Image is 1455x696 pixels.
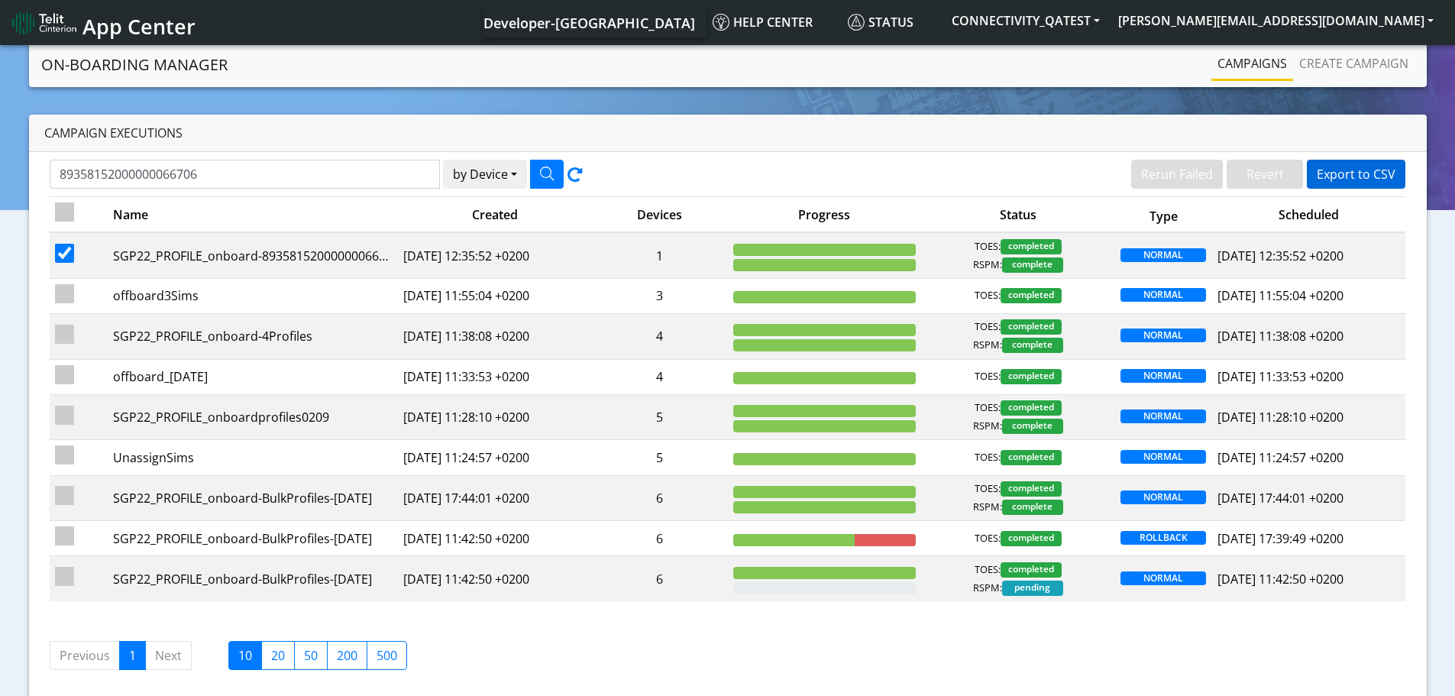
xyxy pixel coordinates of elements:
[975,239,1001,254] span: TOES:
[1002,419,1063,434] span: complete
[398,556,592,601] td: [DATE] 11:42:50 +0200
[1217,530,1343,547] span: [DATE] 17:39:49 +0200
[1217,490,1343,507] span: [DATE] 17:44:01 +0200
[713,14,729,31] img: knowledge.svg
[973,581,1002,596] span: RSPM:
[1120,288,1206,302] span: NORMAL
[592,197,728,233] th: Devices
[921,197,1115,233] th: Status
[1217,287,1343,304] span: [DATE] 11:55:04 +0200
[1001,369,1062,384] span: completed
[113,448,393,467] div: UnassignSims
[592,556,728,601] td: 6
[1120,329,1206,342] span: NORMAL
[975,288,1001,303] span: TOES:
[975,481,1001,497] span: TOES:
[973,500,1002,515] span: RSPM:
[1001,481,1062,497] span: completed
[29,115,1427,152] div: Campaign Executions
[1002,338,1063,353] span: complete
[1227,160,1303,189] button: Revert
[1001,288,1062,303] span: completed
[1217,248,1343,264] span: [DATE] 12:35:52 +0200
[1001,239,1062,254] span: completed
[848,14,913,31] span: Status
[1120,450,1206,464] span: NORMAL
[975,450,1001,465] span: TOES:
[1217,328,1343,345] span: [DATE] 11:38:08 +0200
[1001,319,1062,335] span: completed
[398,359,592,394] td: [DATE] 11:33:53 +0200
[975,531,1001,546] span: TOES:
[113,286,393,305] div: offboard3Sims
[1001,562,1062,578] span: completed
[1001,531,1062,546] span: completed
[113,327,393,345] div: SGP22_PROFILE_onboard-4Profiles
[1002,581,1063,596] span: pending
[1109,7,1443,34] button: [PERSON_NAME][EMAIL_ADDRESS][DOMAIN_NAME]
[592,521,728,556] td: 6
[82,12,196,40] span: App Center
[1002,500,1063,515] span: complete
[398,197,592,233] th: Created
[842,7,943,37] a: Status
[113,367,393,386] div: offboard_[DATE]
[50,160,440,189] input: Search Campaigns
[1131,160,1223,189] button: Rerun Failed
[1120,369,1206,383] span: NORMAL
[398,232,592,278] td: [DATE] 12:35:52 +0200
[1002,257,1063,273] span: complete
[975,562,1001,578] span: TOES:
[113,570,393,588] div: SGP22_PROFILE_onboard-BulkProfiles-[DATE]
[592,394,728,439] td: 5
[398,314,592,359] td: [DATE] 11:38:08 +0200
[592,314,728,359] td: 4
[1115,197,1212,233] th: Type
[12,11,76,35] img: logo-telit-cinterion-gw-new.png
[483,14,695,32] span: Developer-[GEOGRAPHIC_DATA]
[1217,449,1343,466] span: [DATE] 11:24:57 +0200
[1211,48,1293,79] a: Campaigns
[592,359,728,394] td: 4
[119,641,146,670] a: 1
[1293,48,1415,79] a: Create campaign
[41,50,228,80] a: On-Boarding Manager
[113,489,393,507] div: SGP22_PROFILE_onboard-BulkProfiles-[DATE]
[261,641,295,670] label: 20
[592,440,728,475] td: 5
[367,641,407,670] label: 500
[398,440,592,475] td: [DATE] 11:24:57 +0200
[706,7,842,37] a: Help center
[113,529,393,548] div: SGP22_PROFILE_onboard-BulkProfiles-[DATE]
[727,197,921,233] th: Progress
[975,319,1001,335] span: TOES:
[592,278,728,313] td: 3
[1001,450,1062,465] span: completed
[1001,400,1062,416] span: completed
[113,247,393,265] div: SGP22_PROFILE_onboard-89358152000000066706-2309
[1217,409,1343,426] span: [DATE] 11:28:10 +0200
[113,408,393,426] div: SGP22_PROFILE_onboardprofiles0209
[398,278,592,313] td: [DATE] 11:55:04 +0200
[483,7,694,37] a: Your current platform instance
[1120,490,1206,504] span: NORMAL
[1120,531,1206,545] span: ROLLBACK
[398,475,592,520] td: [DATE] 17:44:01 +0200
[1120,571,1206,585] span: NORMAL
[975,369,1001,384] span: TOES:
[1307,160,1405,189] button: Export to CSV
[398,521,592,556] td: [DATE] 11:42:50 +0200
[975,400,1001,416] span: TOES:
[1217,571,1343,588] span: [DATE] 11:42:50 +0200
[443,160,527,189] button: by Device
[228,641,262,670] label: 10
[592,475,728,520] td: 6
[398,394,592,439] td: [DATE] 11:28:10 +0200
[848,14,865,31] img: status.svg
[973,419,1002,434] span: RSPM:
[1120,410,1206,423] span: NORMAL
[973,338,1002,353] span: RSPM:
[294,641,328,670] label: 50
[973,257,1002,273] span: RSPM:
[1120,248,1206,262] span: NORMAL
